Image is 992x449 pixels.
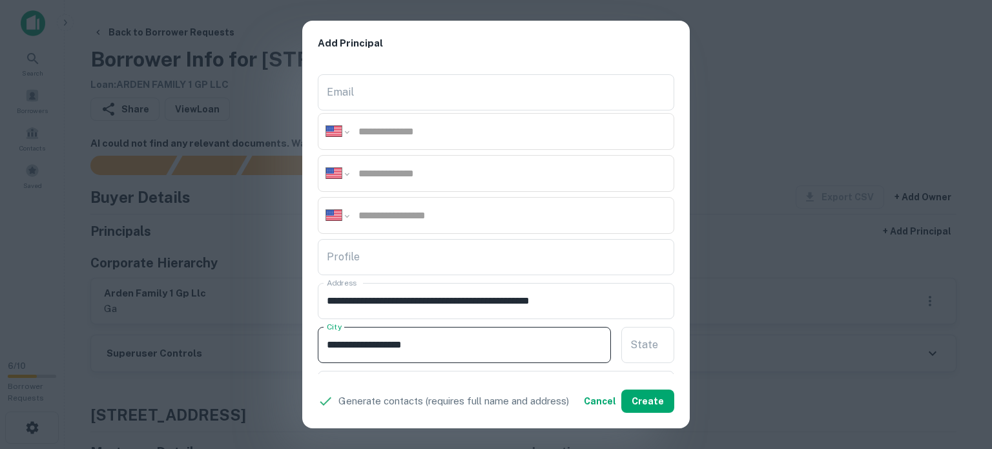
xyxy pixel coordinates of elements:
[621,390,674,413] button: Create
[927,346,992,408] iframe: Chat Widget
[579,390,621,413] button: Cancel
[338,393,569,409] p: Generate contacts (requires full name and address)
[302,21,690,67] h2: Add Principal
[327,277,356,288] label: Address
[327,321,342,332] label: City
